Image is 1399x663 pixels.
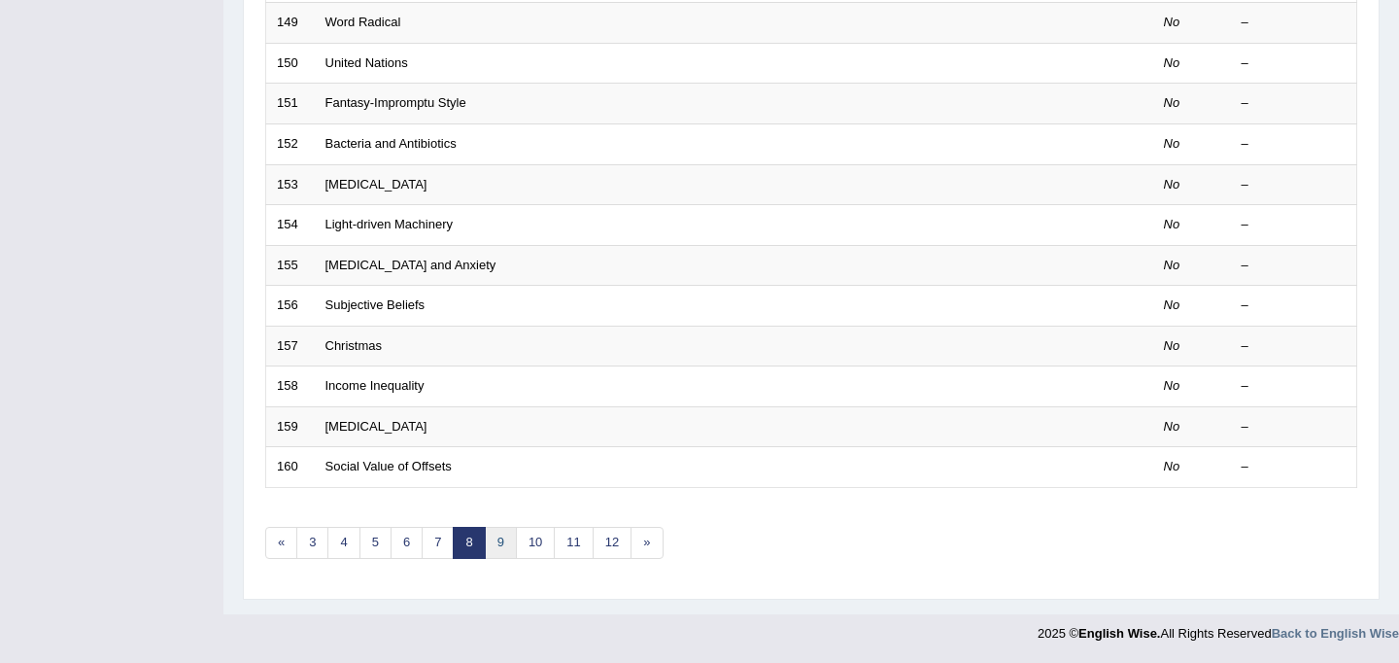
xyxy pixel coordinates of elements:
[631,527,663,559] a: »
[1164,459,1180,473] em: No
[266,3,315,44] td: 149
[327,527,359,559] a: 4
[325,378,425,393] a: Income Inequality
[265,527,297,559] a: «
[325,297,426,312] a: Subjective Beliefs
[325,55,408,70] a: United Nations
[1242,257,1347,275] div: –
[296,527,328,559] a: 3
[1242,458,1347,476] div: –
[325,15,401,29] a: Word Radical
[325,136,457,151] a: Bacteria and Antibiotics
[266,43,315,84] td: 150
[266,205,315,246] td: 154
[266,406,315,447] td: 159
[266,123,315,164] td: 152
[485,527,517,559] a: 9
[266,447,315,488] td: 160
[1242,135,1347,154] div: –
[325,419,427,434] a: [MEDICAL_DATA]
[1242,377,1347,396] div: –
[266,245,315,286] td: 155
[1164,136,1180,151] em: No
[325,177,427,192] a: [MEDICAL_DATA]
[1242,54,1347,73] div: –
[1164,378,1180,393] em: No
[266,164,315,205] td: 153
[1164,297,1180,312] em: No
[1272,626,1399,641] a: Back to English Wise
[391,527,423,559] a: 6
[359,527,392,559] a: 5
[1164,95,1180,110] em: No
[325,338,383,353] a: Christmas
[266,286,315,327] td: 156
[266,84,315,124] td: 151
[1164,258,1180,272] em: No
[1164,15,1180,29] em: No
[325,258,496,272] a: [MEDICAL_DATA] and Anxiety
[1078,626,1160,641] strong: English Wise.
[325,217,454,231] a: Light-driven Machinery
[516,527,555,559] a: 10
[1242,216,1347,234] div: –
[1242,14,1347,32] div: –
[1164,338,1180,353] em: No
[1038,614,1399,643] div: 2025 © All Rights Reserved
[1164,419,1180,434] em: No
[1242,94,1347,113] div: –
[1242,297,1347,315] div: –
[1164,55,1180,70] em: No
[325,95,466,110] a: Fantasy-Impromptu Style
[1164,217,1180,231] em: No
[266,326,315,366] td: 157
[266,366,315,407] td: 158
[593,527,631,559] a: 12
[1242,176,1347,194] div: –
[422,527,454,559] a: 7
[453,527,485,559] a: 8
[1242,418,1347,436] div: –
[1164,177,1180,192] em: No
[1242,337,1347,356] div: –
[554,527,593,559] a: 11
[325,459,452,473] a: Social Value of Offsets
